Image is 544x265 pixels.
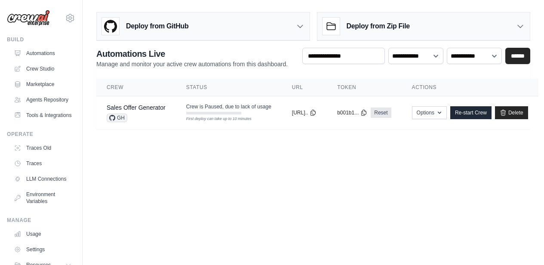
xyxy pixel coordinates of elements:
[347,21,410,31] h3: Deploy from Zip File
[402,79,538,96] th: Actions
[126,21,188,31] h3: Deploy from GitHub
[7,10,50,26] img: Logo
[10,227,75,241] a: Usage
[96,48,288,60] h2: Automations Live
[7,217,75,224] div: Manage
[10,243,75,256] a: Settings
[186,103,271,110] span: Crew is Paused, due to lack of usage
[10,172,75,186] a: LLM Connections
[107,114,127,122] span: GH
[7,131,75,138] div: Operate
[10,77,75,91] a: Marketplace
[10,157,75,170] a: Traces
[10,188,75,208] a: Environment Variables
[450,106,492,119] a: Re-start Crew
[371,108,391,118] a: Reset
[96,79,176,96] th: Crew
[10,108,75,122] a: Tools & Integrations
[10,93,75,107] a: Agents Repository
[176,79,282,96] th: Status
[282,79,327,96] th: URL
[102,18,119,35] img: GitHub Logo
[412,106,447,119] button: Options
[96,60,288,68] p: Manage and monitor your active crew automations from this dashboard.
[10,62,75,76] a: Crew Studio
[7,36,75,43] div: Build
[107,104,166,111] a: Sales Offer Generator
[10,141,75,155] a: Traces Old
[495,106,528,119] a: Delete
[327,79,401,96] th: Token
[337,109,367,116] button: b001b1...
[186,116,241,122] div: First deploy can take up to 10 minutes
[10,46,75,60] a: Automations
